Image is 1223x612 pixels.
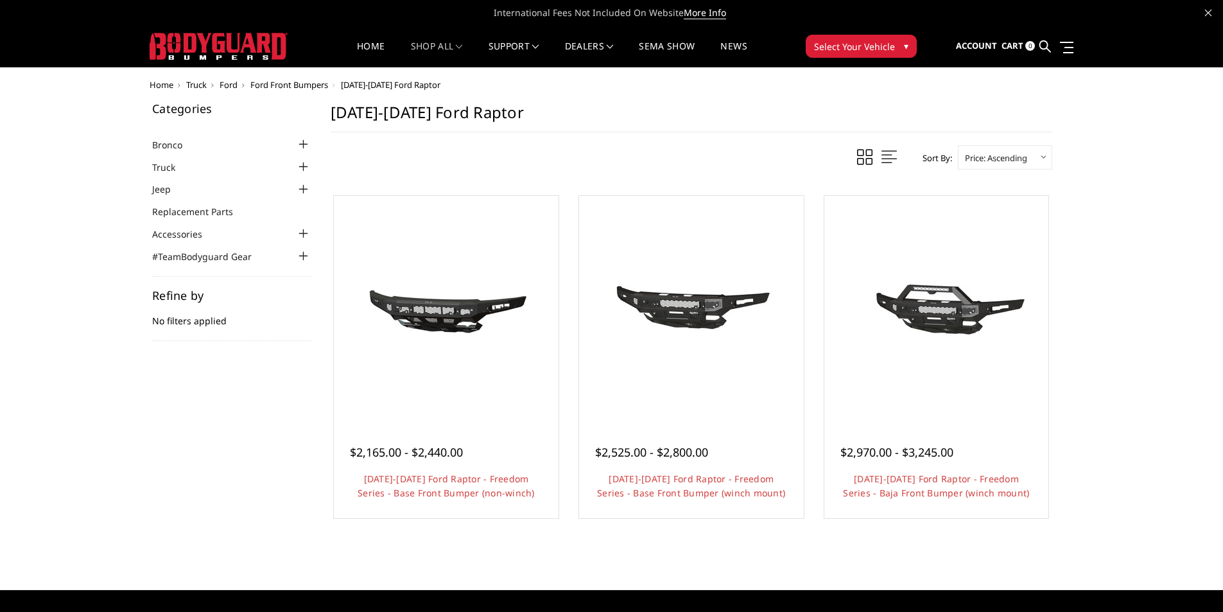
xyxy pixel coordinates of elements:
a: [DATE]-[DATE] Ford Raptor - Freedom Series - Base Front Bumper (non-winch) [358,473,535,499]
a: 2021-2025 Ford Raptor - Freedom Series - Base Front Bumper (winch mount) [582,199,801,417]
span: Cart [1002,40,1023,51]
img: 2021-2025 Ford Raptor - Freedom Series - Base Front Bumper (winch mount) [589,260,794,356]
a: [DATE]-[DATE] Ford Raptor - Freedom Series - Baja Front Bumper (winch mount) [843,473,1029,499]
a: Home [150,79,173,91]
a: Home [357,42,385,67]
a: Truck [186,79,207,91]
span: 0 [1025,41,1035,51]
a: Jeep [152,182,187,196]
h1: [DATE]-[DATE] Ford Raptor [331,103,1052,132]
span: $2,165.00 - $2,440.00 [350,444,463,460]
a: Dealers [565,42,614,67]
a: #TeamBodyguard Gear [152,250,268,263]
span: Select Your Vehicle [814,40,895,53]
a: [DATE]-[DATE] Ford Raptor - Freedom Series - Base Front Bumper (winch mount) [597,473,785,499]
a: Ford Front Bumpers [250,79,328,91]
a: Bronco [152,138,198,152]
a: More Info [684,6,726,19]
a: Cart 0 [1002,29,1035,64]
span: Account [956,40,997,51]
h5: Refine by [152,290,311,301]
span: [DATE]-[DATE] Ford Raptor [341,79,440,91]
a: News [720,42,747,67]
h5: Categories [152,103,311,114]
a: shop all [411,42,463,67]
img: BODYGUARD BUMPERS [150,33,288,60]
span: $2,970.00 - $3,245.00 [840,444,953,460]
a: 2021-2025 Ford Raptor - Freedom Series - Baja Front Bumper (winch mount) 2021-2025 Ford Raptor - ... [828,199,1046,417]
a: Accessories [152,227,218,241]
a: Support [489,42,539,67]
button: Select Your Vehicle [806,35,917,58]
a: Truck [152,161,191,174]
a: Replacement Parts [152,205,249,218]
a: 2021-2025 Ford Raptor - Freedom Series - Base Front Bumper (non-winch) 2021-2025 Ford Raptor - Fr... [337,199,555,417]
span: $2,525.00 - $2,800.00 [595,444,708,460]
div: No filters applied [152,290,311,341]
span: ▾ [904,39,908,53]
a: Ford [220,79,238,91]
a: SEMA Show [639,42,695,67]
label: Sort By: [915,148,952,168]
a: Account [956,29,997,64]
